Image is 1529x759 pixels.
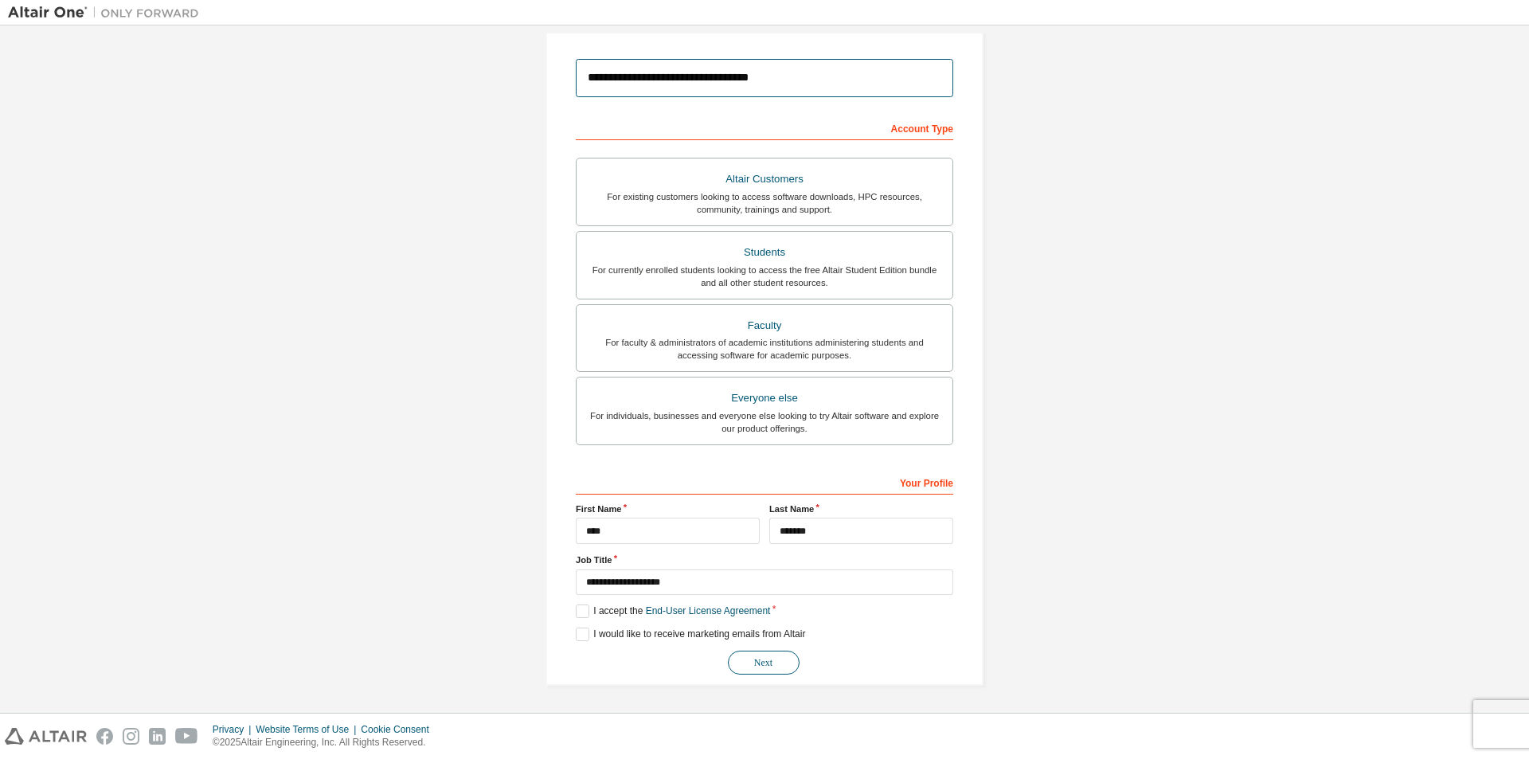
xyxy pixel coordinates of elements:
[361,723,438,736] div: Cookie Consent
[586,190,943,216] div: For existing customers looking to access software downloads, HPC resources, community, trainings ...
[586,315,943,337] div: Faculty
[728,651,800,675] button: Next
[213,736,439,749] p: © 2025 Altair Engineering, Inc. All Rights Reserved.
[586,241,943,264] div: Students
[586,336,943,362] div: For faculty & administrators of academic institutions administering students and accessing softwa...
[5,728,87,745] img: altair_logo.svg
[149,728,166,745] img: linkedin.svg
[256,723,361,736] div: Website Terms of Use
[213,723,256,736] div: Privacy
[576,604,770,618] label: I accept the
[576,554,953,566] label: Job Title
[646,605,771,616] a: End-User License Agreement
[769,503,953,515] label: Last Name
[586,409,943,435] div: For individuals, businesses and everyone else looking to try Altair software and explore our prod...
[586,264,943,289] div: For currently enrolled students looking to access the free Altair Student Edition bundle and all ...
[576,115,953,140] div: Account Type
[123,728,139,745] img: instagram.svg
[96,728,113,745] img: facebook.svg
[586,387,943,409] div: Everyone else
[175,728,198,745] img: youtube.svg
[576,503,760,515] label: First Name
[576,628,805,641] label: I would like to receive marketing emails from Altair
[8,5,207,21] img: Altair One
[576,469,953,495] div: Your Profile
[586,168,943,190] div: Altair Customers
